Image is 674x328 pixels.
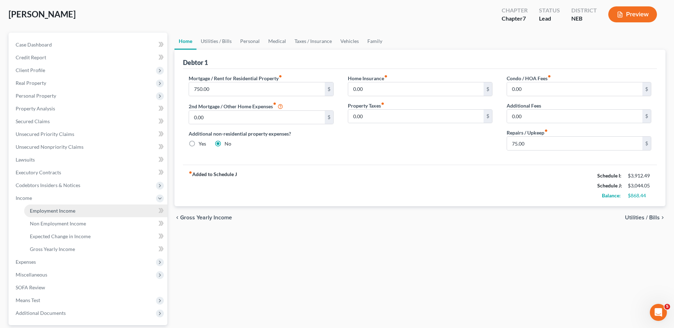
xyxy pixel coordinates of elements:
[348,82,484,96] input: --
[597,173,621,179] strong: Schedule I:
[189,111,324,124] input: --
[16,272,47,278] span: Miscellaneous
[189,171,192,174] i: fiber_manual_record
[174,215,232,220] button: chevron_left Gross Yearly Income
[24,243,167,256] a: Gross Yearly Income
[548,75,551,78] i: fiber_manual_record
[16,80,46,86] span: Real Property
[189,130,333,137] label: Additional non-residential property expenses?
[10,128,167,141] a: Unsecured Priority Claims
[10,141,167,153] a: Unsecured Nonpriority Claims
[16,54,46,60] span: Credit Report
[650,304,667,321] iframe: Intercom live chat
[597,182,622,188] strong: Schedule J:
[507,137,642,150] input: --
[325,82,333,96] div: $
[10,153,167,166] a: Lawsuits
[24,217,167,230] a: Non Employment Income
[628,182,651,189] div: $3,044.05
[180,215,232,220] span: Gross Yearly Income
[502,15,528,23] div: Chapter
[502,6,528,15] div: Chapter
[602,192,621,198] strong: Balance:
[236,33,264,50] a: Personal
[507,102,541,109] label: Additional Fees
[10,166,167,179] a: Executory Contracts
[348,102,384,109] label: Property Taxes
[10,38,167,51] a: Case Dashboard
[16,195,32,201] span: Income
[625,215,660,220] span: Utilities / Bills
[484,110,492,123] div: $
[16,105,55,111] span: Property Analysis
[30,220,86,226] span: Non Employment Income
[30,233,91,239] span: Expected Change in Income
[16,157,35,163] span: Lawsuits
[189,171,237,201] strong: Added to Schedule J
[24,204,167,217] a: Employment Income
[642,110,651,123] div: $
[24,230,167,243] a: Expected Change in Income
[196,33,236,50] a: Utilities / Bills
[642,137,651,150] div: $
[10,51,167,64] a: Credit Report
[642,82,651,96] div: $
[10,115,167,128] a: Secured Claims
[16,131,74,137] span: Unsecured Priority Claims
[16,42,52,48] span: Case Dashboard
[571,6,597,15] div: District
[225,140,231,147] label: No
[16,118,50,124] span: Secured Claims
[189,82,324,96] input: --
[507,129,548,136] label: Repairs / Upkeep
[363,33,387,50] a: Family
[628,172,651,179] div: $3,912.49
[174,33,196,50] a: Home
[9,9,76,19] span: [PERSON_NAME]
[484,82,492,96] div: $
[348,75,388,82] label: Home Insurance
[30,246,75,252] span: Gross Yearly Income
[273,102,276,105] i: fiber_manual_record
[664,304,670,310] span: 5
[544,129,548,132] i: fiber_manual_record
[290,33,336,50] a: Taxes / Insurance
[507,75,551,82] label: Condo / HOA Fees
[10,281,167,294] a: SOFA Review
[10,102,167,115] a: Property Analysis
[16,297,40,303] span: Means Test
[381,102,384,105] i: fiber_manual_record
[16,169,61,175] span: Executory Contracts
[539,6,560,15] div: Status
[507,82,642,96] input: --
[16,259,36,265] span: Expenses
[279,75,282,78] i: fiber_manual_record
[183,58,208,67] div: Debtor 1
[199,140,206,147] label: Yes
[325,111,333,124] div: $
[348,110,484,123] input: --
[174,215,180,220] i: chevron_left
[30,208,75,214] span: Employment Income
[16,182,80,188] span: Codebtors Insiders & Notices
[660,215,665,220] i: chevron_right
[628,192,651,199] div: $868.44
[608,6,657,22] button: Preview
[16,310,66,316] span: Additional Documents
[16,67,45,73] span: Client Profile
[189,102,283,110] label: 2nd Mortgage / Other Home Expenses
[189,75,282,82] label: Mortgage / Rent for Residential Property
[16,144,83,150] span: Unsecured Nonpriority Claims
[539,15,560,23] div: Lead
[16,93,56,99] span: Personal Property
[523,15,526,22] span: 7
[16,284,45,290] span: SOFA Review
[625,215,665,220] button: Utilities / Bills chevron_right
[336,33,363,50] a: Vehicles
[571,15,597,23] div: NEB
[507,110,642,123] input: --
[264,33,290,50] a: Medical
[384,75,388,78] i: fiber_manual_record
